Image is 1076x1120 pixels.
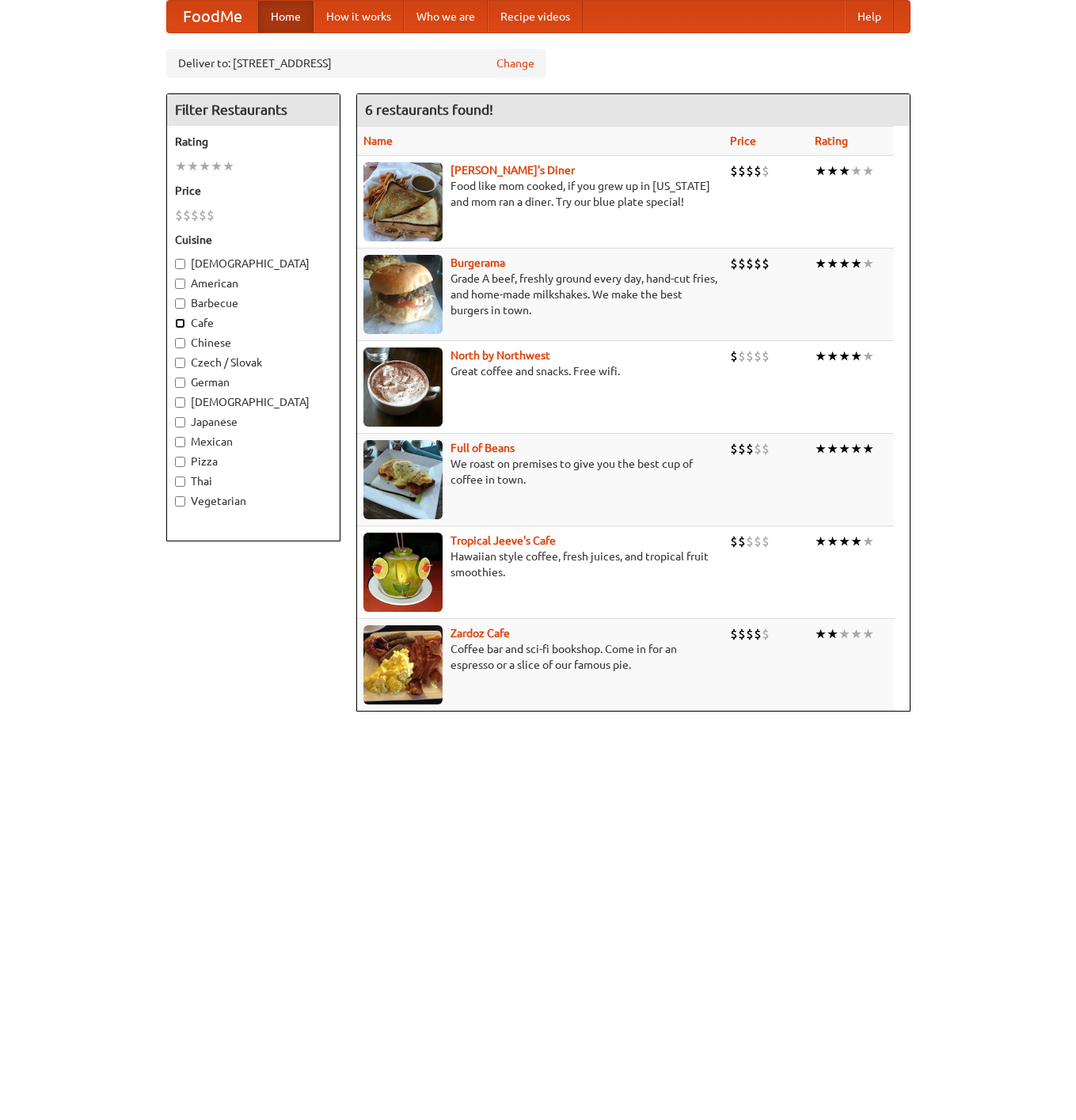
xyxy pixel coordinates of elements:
[762,162,770,180] li: $
[451,534,556,547] a: Tropical Jeeve's Cafe
[762,625,770,643] li: $
[175,358,185,368] input: Czech / Slovak
[850,347,862,365] li: ★
[222,158,234,175] li: ★
[730,347,738,365] li: $
[175,183,332,199] h5: Price
[815,625,827,643] li: ★
[754,255,762,272] li: $
[815,135,848,147] a: Rating
[738,533,746,550] li: $
[738,625,746,643] li: $
[175,414,332,430] label: Japanese
[746,255,754,272] li: $
[850,440,862,457] li: ★
[363,641,717,673] p: Coffee bar and sci-fi bookshop. Come in for an espresso or a slice of our famous pie.
[363,271,717,318] p: Grade A beef, freshly ground every day, hand-cut fries, and home-made milkshakes. We make the bes...
[451,349,550,362] a: North by Northwest
[850,162,862,180] li: ★
[827,162,838,180] li: ★
[730,440,738,457] li: $
[815,440,827,457] li: ★
[746,347,754,365] li: $
[815,162,827,180] li: ★
[175,207,183,224] li: $
[862,625,874,643] li: ★
[838,255,850,272] li: ★
[175,397,185,408] input: [DEMOGRAPHIC_DATA]
[175,394,332,410] label: [DEMOGRAPHIC_DATA]
[363,135,393,147] a: Name
[451,627,510,640] a: Zardoz Cafe
[850,625,862,643] li: ★
[175,457,185,467] input: Pizza
[838,440,850,457] li: ★
[845,1,894,32] a: Help
[175,134,332,150] h5: Rating
[827,255,838,272] li: ★
[451,164,575,177] a: [PERSON_NAME]'s Diner
[746,162,754,180] li: $
[314,1,404,32] a: How it works
[754,347,762,365] li: $
[738,347,746,365] li: $
[175,315,332,331] label: Cafe
[827,625,838,643] li: ★
[730,533,738,550] li: $
[175,158,187,175] li: ★
[827,347,838,365] li: ★
[363,255,443,334] img: burgerama.jpg
[175,298,185,309] input: Barbecue
[363,456,717,488] p: We roast on premises to give you the best cup of coffee in town.
[175,476,185,487] input: Thai
[730,135,756,147] a: Price
[365,102,493,117] ng-pluralize: 6 restaurants found!
[850,533,862,550] li: ★
[451,442,515,454] b: Full of Beans
[363,625,443,704] img: zardoz.jpg
[850,255,862,272] li: ★
[738,255,746,272] li: $
[738,440,746,457] li: $
[815,533,827,550] li: ★
[199,158,211,175] li: ★
[363,440,443,519] img: beans.jpg
[183,207,191,224] li: $
[762,347,770,365] li: $
[211,158,222,175] li: ★
[838,162,850,180] li: ★
[762,255,770,272] li: $
[175,374,332,390] label: German
[746,533,754,550] li: $
[175,259,185,269] input: [DEMOGRAPHIC_DATA]
[175,434,332,450] label: Mexican
[363,363,717,379] p: Great coffee and snacks. Free wifi.
[187,158,199,175] li: ★
[815,255,827,272] li: ★
[199,207,207,224] li: $
[730,162,738,180] li: $
[175,232,332,248] h5: Cuisine
[191,207,199,224] li: $
[175,473,332,489] label: Thai
[738,162,746,180] li: $
[167,94,340,126] h4: Filter Restaurants
[451,256,505,269] a: Burgerama
[175,338,185,348] input: Chinese
[827,440,838,457] li: ★
[167,1,258,32] a: FoodMe
[730,255,738,272] li: $
[762,440,770,457] li: $
[730,625,738,643] li: $
[363,549,717,580] p: Hawaiian style coffee, fresh juices, and tropical fruit smoothies.
[175,275,332,291] label: American
[746,625,754,643] li: $
[815,347,827,365] li: ★
[175,295,332,311] label: Barbecue
[754,440,762,457] li: $
[746,440,754,457] li: $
